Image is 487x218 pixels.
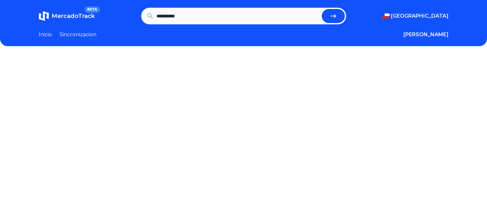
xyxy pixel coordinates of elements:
[391,12,449,20] span: [GEOGRAPHIC_DATA]
[85,6,100,13] span: BETA
[39,31,52,38] a: Inicio
[382,13,390,19] img: Chile
[52,13,95,20] span: MercadoTrack
[382,12,449,20] button: [GEOGRAPHIC_DATA]
[39,11,49,21] img: MercadoTrack
[60,31,96,38] a: Sincronizacion
[39,11,95,21] a: MercadoTrackBETA
[403,31,449,38] button: [PERSON_NAME]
